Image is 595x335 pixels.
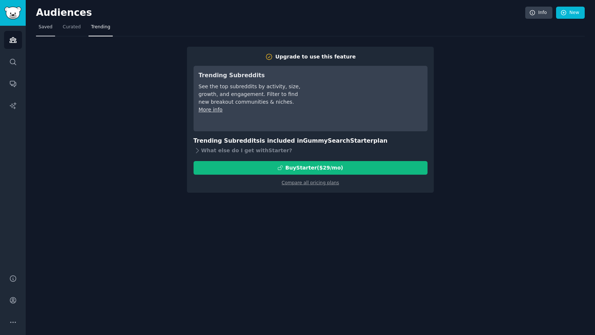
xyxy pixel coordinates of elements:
a: Trending [89,21,113,36]
a: Compare all pricing plans [282,180,339,185]
span: Curated [63,24,81,31]
iframe: YouTube video player [312,71,422,126]
span: Trending [91,24,110,31]
button: BuyStarter($29/mo) [194,161,428,175]
h3: Trending Subreddits is included in plan [194,136,428,146]
div: What else do I get with Starter ? [194,146,428,156]
a: More info [199,107,223,113]
img: GummySearch logo [4,7,21,19]
h2: Audiences [36,7,525,19]
a: New [556,7,585,19]
div: Buy Starter ($ 29 /mo ) [285,164,343,172]
span: GummySearch Starter [303,137,373,144]
a: Curated [60,21,83,36]
div: Upgrade to use this feature [275,53,356,61]
a: Saved [36,21,55,36]
h3: Trending Subreddits [199,71,302,80]
div: See the top subreddits by activity, size, growth, and engagement. Filter to find new breakout com... [199,83,302,106]
span: Saved [39,24,53,31]
a: Info [525,7,552,19]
